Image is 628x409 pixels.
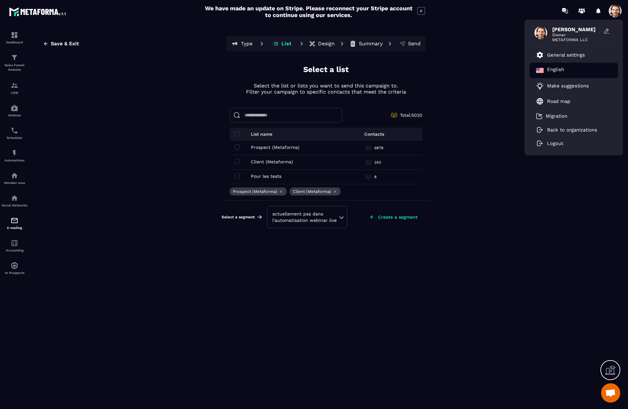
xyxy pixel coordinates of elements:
p: Contacts [364,132,384,137]
p: Back to organizations [547,127,597,133]
img: formation [11,54,18,61]
p: Prospect (Metaforma) [233,189,277,194]
button: List [267,37,296,50]
p: Prospect (Metaforma) [251,145,299,150]
p: Select a list [303,64,349,75]
span: METAFORMA LLC [552,37,600,42]
img: automations [11,172,18,179]
p: Client (Metaforma) [293,189,331,194]
p: Dashboard [2,41,27,44]
p: Logout [547,141,563,146]
img: automations [11,262,18,269]
p: E-mailing [2,226,27,230]
p: Create a segment [378,214,418,220]
a: automationsautomationsWebinar [2,99,27,122]
img: scheduler [11,127,18,134]
p: Scheduler [2,136,27,140]
p: Webinar [2,114,27,117]
p: IA Prospects [2,271,27,275]
a: automationsautomationsAutomations [2,144,27,167]
p: Accounting [2,249,27,252]
p: List name [251,132,272,137]
p: List [281,41,291,47]
div: Mở cuộc trò chuyện [601,383,620,403]
span: Owner [552,32,600,37]
img: logo [9,6,67,17]
p: Client (Metaforma) [251,159,293,164]
p: General settings [547,52,585,58]
p: Sales Funnel Website [2,63,27,72]
p: Select the list or lists you want to send this campaign to. [246,83,406,89]
p: Road map [547,98,570,104]
p: CRM [2,91,27,95]
span: [PERSON_NAME] [552,26,600,32]
img: accountant [11,239,18,247]
img: formation [11,82,18,89]
img: automations [11,149,18,157]
button: Save & Exit [38,38,84,50]
span: Select a segment [222,214,255,220]
a: emailemailE-mailing [2,212,27,234]
img: email [11,217,18,224]
p: Make suggestions [547,83,589,89]
a: schedulerschedulerScheduler [2,122,27,144]
a: formationformationCRM [2,77,27,99]
p: 343 [374,160,381,165]
a: Migration [536,113,567,119]
a: social-networksocial-networkSocial Networks [2,189,27,212]
img: formation [11,31,18,39]
p: Type [241,41,252,47]
p: Migration [546,113,567,119]
a: automationsautomationsMember area [2,167,27,189]
button: Summary [348,37,385,50]
p: Send [408,41,420,47]
a: Road map [536,97,570,105]
p: Member area [2,181,27,185]
img: social-network [11,194,18,202]
a: General settings [536,51,585,59]
p: Design [318,41,335,47]
p: Summary [359,41,383,47]
span: Save & Exit [51,41,79,47]
p: 6878 [374,145,383,150]
button: Design [307,37,337,50]
p: 8 [374,174,376,179]
p: Pour les tests [251,174,281,179]
p: Filter your campaign to specific contacts that meet the criteria [246,89,406,95]
h2: We have made an update on Stripe. Please reconnect your Stripe account to continue using our serv... [203,5,414,18]
p: Social Networks [2,204,27,207]
a: formationformationSales Funnel Website [2,49,27,77]
button: Send [395,37,424,50]
span: Total: 5020 [400,113,422,118]
a: Back to organizations [536,127,597,133]
img: automations [11,104,18,112]
a: formationformationDashboard [2,26,27,49]
p: English [547,67,564,74]
a: accountantaccountantAccounting [2,234,27,257]
button: Type [227,37,256,50]
a: Make suggestions [536,82,604,90]
p: Automations [2,159,27,162]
